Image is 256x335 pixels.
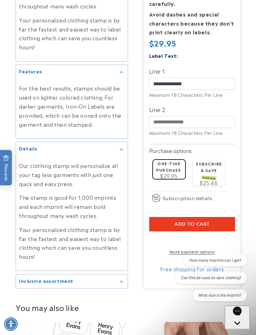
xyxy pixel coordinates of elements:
p: The stamp is good for 1,000 imprints and each imprint will remain bold throughout many wash cycles. [19,193,125,220]
summary: Inclusive assortment [16,274,128,288]
div: Accessibility Menu [4,317,18,331]
span: $29.95 [149,37,177,48]
div: Free shipping for orders over [149,266,235,278]
h2: Details [19,145,37,151]
div: Maximum 18 Characters Per Line [149,130,235,136]
label: Line 2 [149,104,235,114]
label: Line 1 [149,66,235,76]
p: For the best results, stamps should be used on lighter colored clothing. For darker garments, Iro... [19,84,125,129]
iframe: Gorgias live chat conversation starters [167,254,250,307]
div: Maximum 18 Characters Per Line [149,91,235,98]
span: Add to cart [175,221,210,227]
h2: Features [19,68,42,74]
label: Purchase options [149,147,192,154]
p: Our clothing stamp will personalize all your tag less garments with just one quick and easy press. [19,161,125,188]
strong: Avoid dashes and special characters because they don’t print clearly on labels. [149,10,234,36]
span: $29.95 [160,172,178,180]
span: Rewards [3,155,9,181]
iframe: Gorgias live chat messenger [225,306,250,329]
p: Your personalized clothing stamp is by far the fastest and easiest way to label clothing which ca... [19,16,125,52]
summary: Features [16,65,128,79]
h2: Inclusive assortment [19,278,73,284]
span: Subscription details [163,194,213,202]
span: $25.46 [200,179,218,186]
label: Label Text: [149,52,178,59]
button: Add to cart [149,217,235,231]
h2: You may also like [16,303,240,312]
span: SAVE 15% [202,175,217,180]
label: Subscribe & save [196,161,222,180]
summary: Details [16,142,128,156]
a: More payment options [149,249,235,254]
label: One-time purchase [156,160,181,173]
p: Your personalized clothing stamp is by far the fastest and easiest way to label clothing which ca... [19,225,125,261]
